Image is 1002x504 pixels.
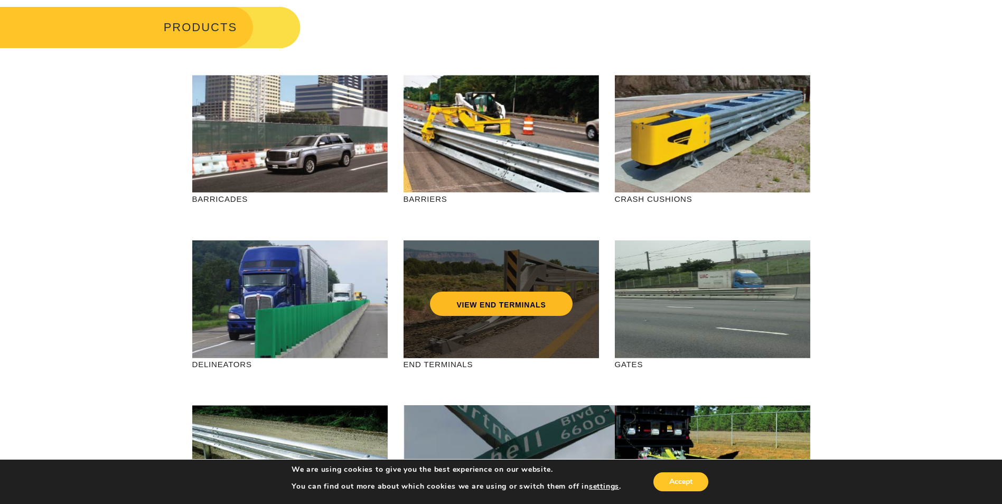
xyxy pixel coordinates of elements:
p: BARRICADES [192,193,388,205]
a: VIEW END TERMINALS [430,292,572,316]
button: Accept [653,472,708,491]
p: CRASH CUSHIONS [615,193,810,205]
p: You can find out more about which cookies we are using or switch them off in . [292,482,621,491]
p: We are using cookies to give you the best experience on our website. [292,465,621,474]
p: DELINEATORS [192,358,388,370]
button: settings [589,482,619,491]
p: GATES [615,358,810,370]
p: END TERMINALS [404,358,599,370]
p: BARRIERS [404,193,599,205]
